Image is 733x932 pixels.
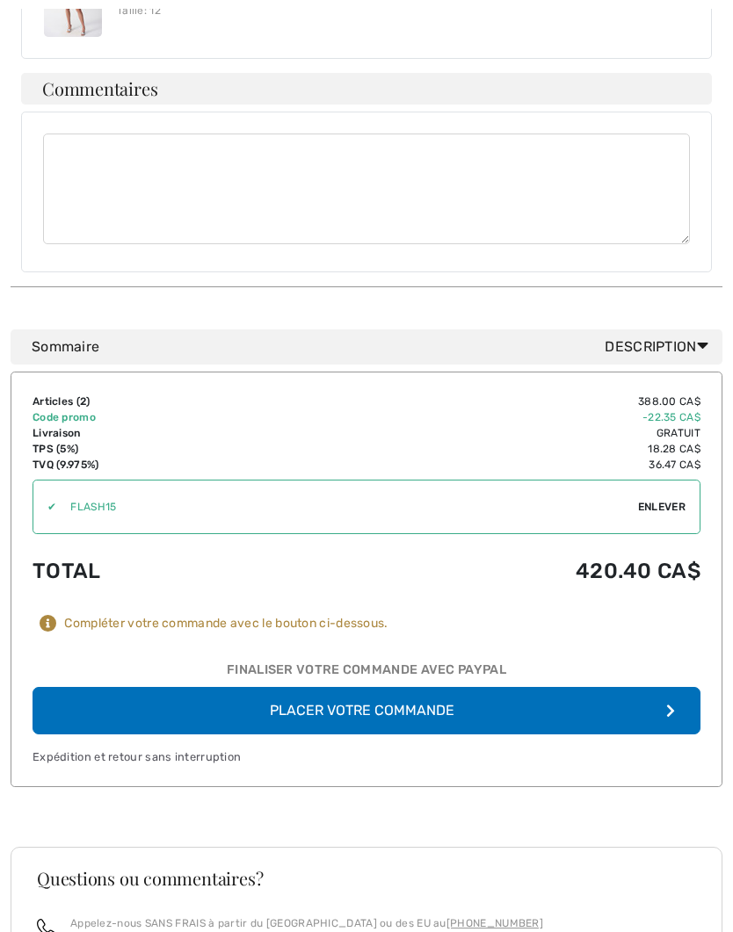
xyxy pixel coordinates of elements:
span: Enlever [638,499,686,515]
td: -22.35 CA$ [268,409,700,425]
td: 18.28 CA$ [268,441,700,457]
a: [PHONE_NUMBER] [446,917,543,929]
td: TPS (5%) [33,441,268,457]
td: TVQ (9.975%) [33,457,268,473]
div: Compléter votre commande avec le bouton ci-dessous. [64,616,388,632]
td: Code promo [33,409,268,425]
td: Gratuit [268,425,700,441]
td: Total [33,541,268,601]
div: ✔ [33,499,56,515]
h4: Commentaires [21,73,712,105]
div: Expédition et retour sans interruption [33,748,700,765]
span: Description [605,336,715,358]
button: Placer votre commande [33,687,700,734]
p: Appelez-nous SANS FRAIS à partir du [GEOGRAPHIC_DATA] ou des EU au [70,915,543,931]
input: Code promo [56,480,638,533]
span: 2 [80,395,86,408]
textarea: Commentaires [43,134,690,244]
td: 420.40 CA$ [268,541,700,601]
td: Articles ( ) [33,394,268,409]
div: Sommaire [32,336,715,358]
td: 36.47 CA$ [268,457,700,473]
td: Livraison [33,425,268,441]
div: Finaliser votre commande avec PayPal [33,661,700,687]
h3: Questions ou commentaires? [37,870,696,887]
td: 388.00 CA$ [268,394,700,409]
